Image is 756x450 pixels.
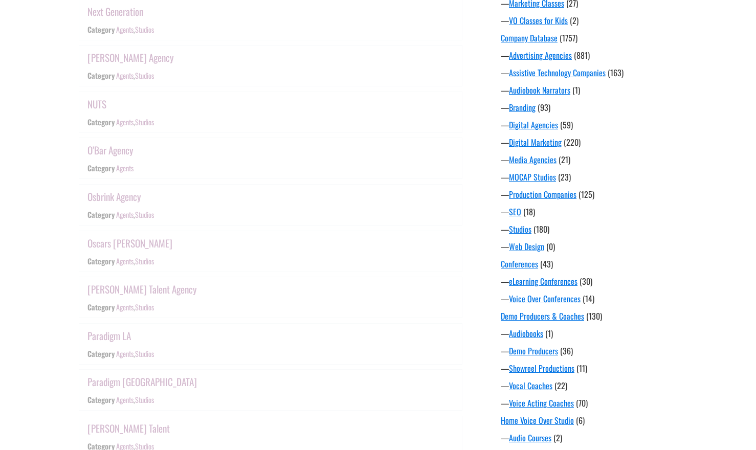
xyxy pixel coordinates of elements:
[509,397,574,409] a: Voice Acting Coaches
[501,119,685,131] div: —
[559,153,570,166] span: (21)
[509,206,521,218] a: SEO
[509,66,606,79] a: Assistive Technology Companies
[533,223,549,235] span: (180)
[576,397,588,409] span: (70)
[509,327,543,340] a: Audiobooks
[501,275,685,287] div: —
[608,66,624,79] span: (163)
[538,101,550,114] span: (93)
[570,14,579,27] span: (2)
[501,14,685,27] div: —
[540,258,553,270] span: (43)
[501,345,685,357] div: —
[583,292,594,305] span: (14)
[580,275,592,287] span: (30)
[560,32,577,44] span: (1757)
[501,84,685,96] div: —
[579,188,594,200] span: (125)
[546,240,555,253] span: (0)
[501,101,685,114] div: —
[564,136,581,148] span: (220)
[501,240,685,253] div: —
[501,188,685,200] div: —
[501,310,584,322] a: Demo Producers & Coaches
[572,84,580,96] span: (1)
[501,206,685,218] div: —
[509,240,544,253] a: Web Design
[501,258,538,270] a: Conferences
[553,432,562,444] span: (2)
[509,223,531,235] a: Studios
[509,379,552,392] a: Vocal Coaches
[560,345,573,357] span: (36)
[501,136,685,148] div: —
[509,136,562,148] a: Digital Marketing
[501,397,685,409] div: —
[509,101,536,114] a: Branding
[501,362,685,374] div: —
[501,66,685,79] div: —
[501,379,685,392] div: —
[509,84,570,96] a: Audiobook Narrators
[509,119,558,131] a: Digital Agencies
[523,206,535,218] span: (18)
[576,362,587,374] span: (11)
[509,292,581,305] a: Voice Over Conferences
[558,171,571,183] span: (23)
[576,414,585,426] span: (6)
[554,379,567,392] span: (22)
[509,345,558,357] a: Demo Producers
[509,171,556,183] a: MOCAP Studios
[509,432,551,444] a: Audio Courses
[501,171,685,183] div: —
[501,327,685,340] div: —
[501,414,574,426] a: Home Voice Over Studio
[501,432,685,444] div: —
[501,153,685,166] div: —
[560,119,573,131] span: (59)
[509,275,577,287] a: eLearning Conferences
[501,223,685,235] div: —
[574,49,590,61] span: (881)
[586,310,602,322] span: (130)
[545,327,553,340] span: (1)
[509,14,568,27] a: VO Classes for Kids
[509,153,557,166] a: Media Agencies
[501,32,558,44] a: Company Database
[509,49,572,61] a: Advertising Agencies
[509,362,574,374] a: Showreel Productions
[501,292,685,305] div: —
[501,49,685,61] div: —
[509,188,576,200] a: Production Companies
